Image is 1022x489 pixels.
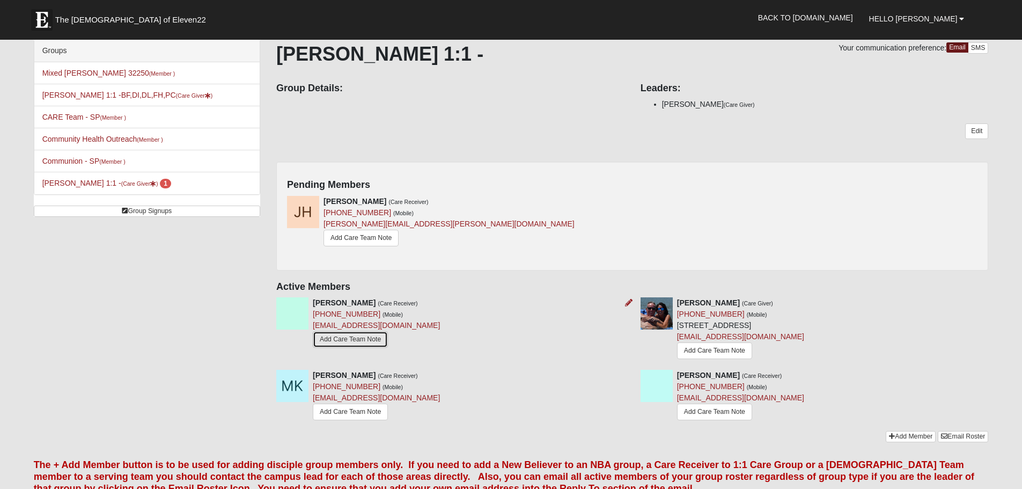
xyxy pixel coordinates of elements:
h4: Leaders: [641,83,989,94]
a: Back to [DOMAIN_NAME] [750,4,861,31]
a: [PHONE_NUMBER] [677,310,745,318]
small: (Member ) [149,70,175,77]
div: Groups [34,40,260,62]
a: Add Member [886,431,936,442]
a: [PHONE_NUMBER] [323,208,391,217]
small: (Care Giver ) [121,180,158,187]
h4: Pending Members [287,179,977,191]
small: (Member ) [137,136,163,143]
a: [PHONE_NUMBER] [677,382,745,391]
span: The [DEMOGRAPHIC_DATA] of Eleven22 [55,14,206,25]
small: (Care Giver ) [176,92,213,99]
small: (Care Receiver) [388,199,428,205]
h1: [PERSON_NAME] 1:1 - [276,42,988,65]
small: (Care Giver) [742,300,773,306]
small: (Mobile) [393,210,414,216]
small: (Care Giver) [724,101,755,108]
a: Communion - SP(Member ) [42,157,126,165]
li: [PERSON_NAME] [662,99,989,110]
small: (Mobile) [383,311,403,318]
strong: [PERSON_NAME] [323,197,386,206]
small: (Mobile) [747,311,767,318]
small: (Mobile) [383,384,403,390]
a: Email [946,42,968,53]
h4: Group Details: [276,83,624,94]
img: Eleven22 logo [31,9,53,31]
small: (Care Receiver) [378,300,417,306]
a: [PHONE_NUMBER] [313,382,380,391]
span: number of pending members [160,179,171,188]
a: Hello [PERSON_NAME] [861,5,973,32]
div: [STREET_ADDRESS] [677,297,804,362]
a: Add Care Team Note [677,342,752,359]
small: (Care Receiver) [378,373,417,379]
a: The [DEMOGRAPHIC_DATA] of Eleven22 [26,4,240,31]
a: [PERSON_NAME][EMAIL_ADDRESS][PERSON_NAME][DOMAIN_NAME] [323,220,575,228]
a: SMS [968,42,989,54]
a: [PERSON_NAME] 1:1 -BF,DI,DL,FH,PC(Care Giver) [42,91,213,99]
a: [EMAIL_ADDRESS][DOMAIN_NAME] [313,393,440,402]
a: Edit [965,123,988,139]
span: Your communication preference: [839,43,946,52]
a: Add Care Team Note [677,404,752,420]
small: (Mobile) [747,384,767,390]
span: Hello [PERSON_NAME] [869,14,958,23]
a: Mixed [PERSON_NAME] 32250(Member ) [42,69,175,77]
a: [EMAIL_ADDRESS][DOMAIN_NAME] [677,332,804,341]
strong: [PERSON_NAME] [313,371,376,379]
small: (Care Receiver) [742,373,782,379]
a: Group Signups [34,206,260,217]
small: (Member ) [100,114,126,121]
small: (Member ) [99,158,125,165]
strong: [PERSON_NAME] [677,371,740,379]
a: Add Care Team Note [323,230,399,246]
a: Add Care Team Note [313,331,388,348]
h4: Active Members [276,281,988,293]
strong: [PERSON_NAME] [677,298,740,307]
a: CARE Team - SP(Member ) [42,113,126,121]
a: Community Health Outreach(Member ) [42,135,163,143]
a: [PHONE_NUMBER] [313,310,380,318]
a: [EMAIL_ADDRESS][DOMAIN_NAME] [677,393,804,402]
a: [EMAIL_ADDRESS][DOMAIN_NAME] [313,321,440,330]
a: Add Care Team Note [313,404,388,420]
a: Email Roster [938,431,988,442]
strong: [PERSON_NAME] [313,298,376,307]
a: [PERSON_NAME] 1:1 -(Care Giver) 1 [42,179,171,187]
